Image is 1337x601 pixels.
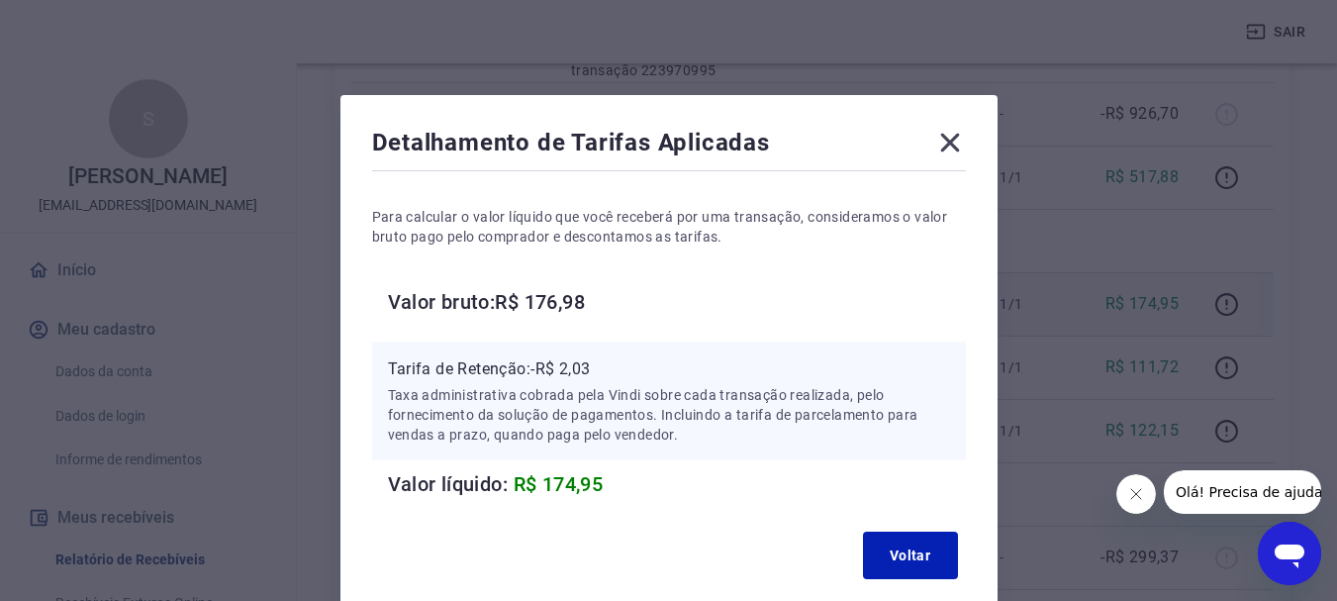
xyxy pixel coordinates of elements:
p: Tarifa de Retenção: -R$ 2,03 [388,357,950,381]
iframe: Botão para abrir a janela de mensagens [1258,522,1321,585]
iframe: Fechar mensagem [1116,474,1156,514]
iframe: Mensagem da empresa [1164,470,1321,514]
p: Taxa administrativa cobrada pela Vindi sobre cada transação realizada, pelo fornecimento da soluç... [388,385,950,445]
button: Voltar [863,532,958,579]
span: R$ 174,95 [514,472,604,496]
p: Para calcular o valor líquido que você receberá por uma transação, consideramos o valor bruto pag... [372,207,966,247]
div: Detalhamento de Tarifas Aplicadas [372,127,966,166]
h6: Valor bruto: R$ 176,98 [388,286,966,318]
span: Olá! Precisa de ajuda? [12,14,166,30]
h6: Valor líquido: [388,468,966,500]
